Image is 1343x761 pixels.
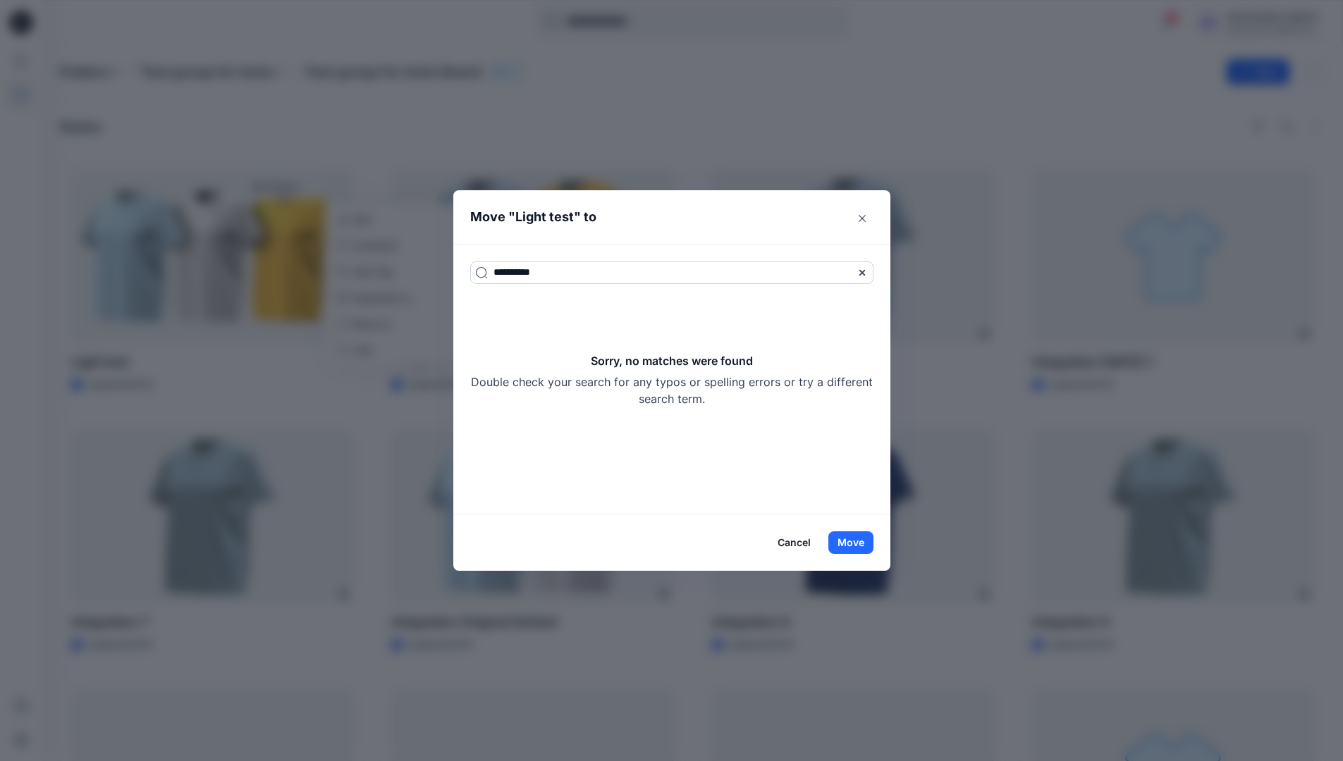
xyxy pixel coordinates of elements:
[828,531,873,554] button: Move
[470,373,873,407] p: Double check your search for any typos or spelling errors or try a different search term.
[591,352,753,369] h5: Sorry, no matches were found
[851,207,873,230] button: Close
[515,207,574,227] p: Light test
[453,190,869,244] header: Move " " to
[768,531,820,554] button: Cancel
